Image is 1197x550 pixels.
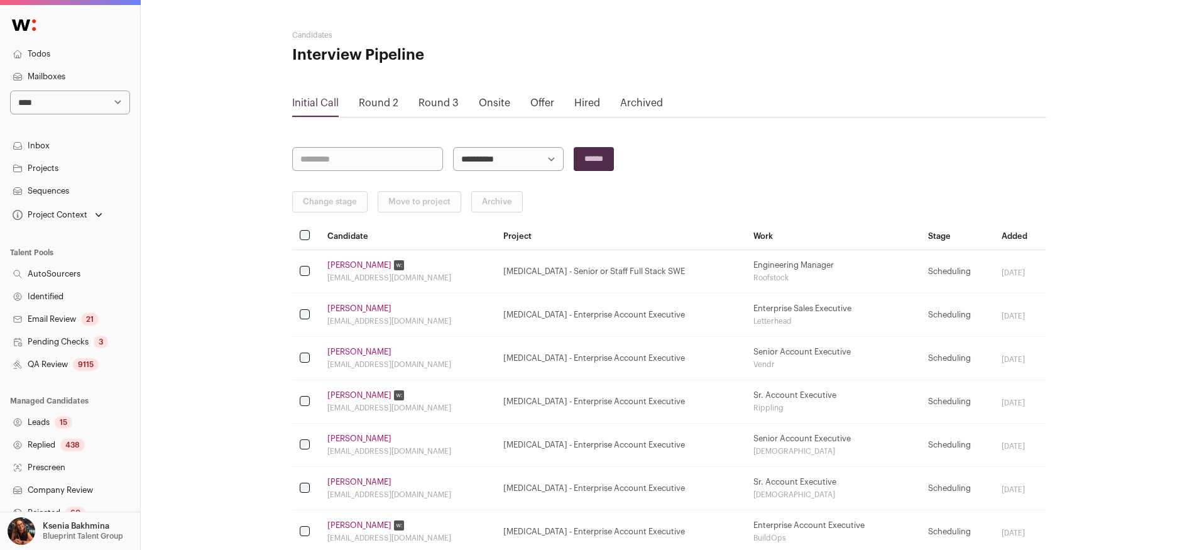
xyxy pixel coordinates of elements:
td: [MEDICAL_DATA] - Enterprise Account Executive [496,337,746,380]
td: Scheduling [921,337,994,380]
div: Project Context [10,210,87,220]
td: Scheduling [921,424,994,467]
td: [MEDICAL_DATA] - Senior or Staff Full Stack SWE [496,250,746,294]
div: 21 [81,313,99,326]
a: [PERSON_NAME] [327,434,391,444]
div: [DATE] [1002,528,1039,538]
td: Scheduling [921,467,994,510]
th: Stage [921,223,994,250]
td: Sr. Account Executive [746,467,921,510]
a: [PERSON_NAME] [327,390,391,400]
a: [PERSON_NAME] [327,304,391,314]
td: Sr. Account Executive [746,380,921,424]
a: Round 3 [418,98,459,108]
th: Added [994,223,1046,250]
button: Open dropdown [10,206,105,224]
a: Archived [620,98,663,108]
div: 9115 [73,358,99,371]
p: Ksenia Bakhmina [43,521,109,531]
div: [DATE] [1002,441,1039,451]
div: [DATE] [1002,311,1039,321]
a: [PERSON_NAME] [327,260,391,270]
div: [DEMOGRAPHIC_DATA] [753,490,913,500]
td: [MEDICAL_DATA] - Enterprise Account Executive [496,294,746,337]
div: [EMAIL_ADDRESS][DOMAIN_NAME] [327,403,489,413]
td: Scheduling [921,380,994,424]
div: 60 [65,507,85,519]
div: [EMAIL_ADDRESS][DOMAIN_NAME] [327,490,489,500]
p: Blueprint Talent Group [43,531,123,541]
div: [EMAIL_ADDRESS][DOMAIN_NAME] [327,533,489,543]
div: [EMAIL_ADDRESS][DOMAIN_NAME] [327,446,489,456]
img: Wellfound [5,13,43,38]
td: Enterprise Sales Executive [746,294,921,337]
a: Onsite [479,98,510,108]
button: Open dropdown [5,517,126,545]
div: Letterhead [753,316,913,326]
th: Project [496,223,746,250]
td: Senior Account Executive [746,424,921,467]
div: [EMAIL_ADDRESS][DOMAIN_NAME] [327,360,489,370]
a: Hired [574,98,600,108]
div: Roofstock [753,273,913,283]
td: [MEDICAL_DATA] - Enterprise Account Executive [496,467,746,510]
td: [MEDICAL_DATA] - Enterprise Account Executive [496,424,746,467]
div: [EMAIL_ADDRESS][DOMAIN_NAME] [327,273,489,283]
div: 15 [55,416,72,429]
div: [DATE] [1002,268,1039,278]
td: Scheduling [921,294,994,337]
td: [MEDICAL_DATA] - Enterprise Account Executive [496,380,746,424]
div: BuildOps [753,533,913,543]
div: [EMAIL_ADDRESS][DOMAIN_NAME] [327,316,489,326]
div: Rippling [753,403,913,413]
div: 3 [94,336,108,348]
td: Scheduling [921,250,994,294]
h2: Candidates [292,30,544,40]
div: [DATE] [1002,398,1039,408]
div: 438 [60,439,85,451]
a: Offer [530,98,554,108]
th: Candidate [320,223,496,250]
h1: Interview Pipeline [292,45,544,65]
a: Initial Call [292,98,339,108]
a: [PERSON_NAME] [327,477,391,487]
img: 13968079-medium_jpg [8,517,35,545]
div: [DATE] [1002,485,1039,495]
th: Work [746,223,921,250]
td: Senior Account Executive [746,337,921,380]
div: [DEMOGRAPHIC_DATA] [753,446,913,456]
a: Round 2 [359,98,398,108]
div: Vendr [753,360,913,370]
a: [PERSON_NAME] [327,520,391,531]
a: [PERSON_NAME] [327,347,391,357]
td: Engineering Manager [746,250,921,294]
div: [DATE] [1002,355,1039,365]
